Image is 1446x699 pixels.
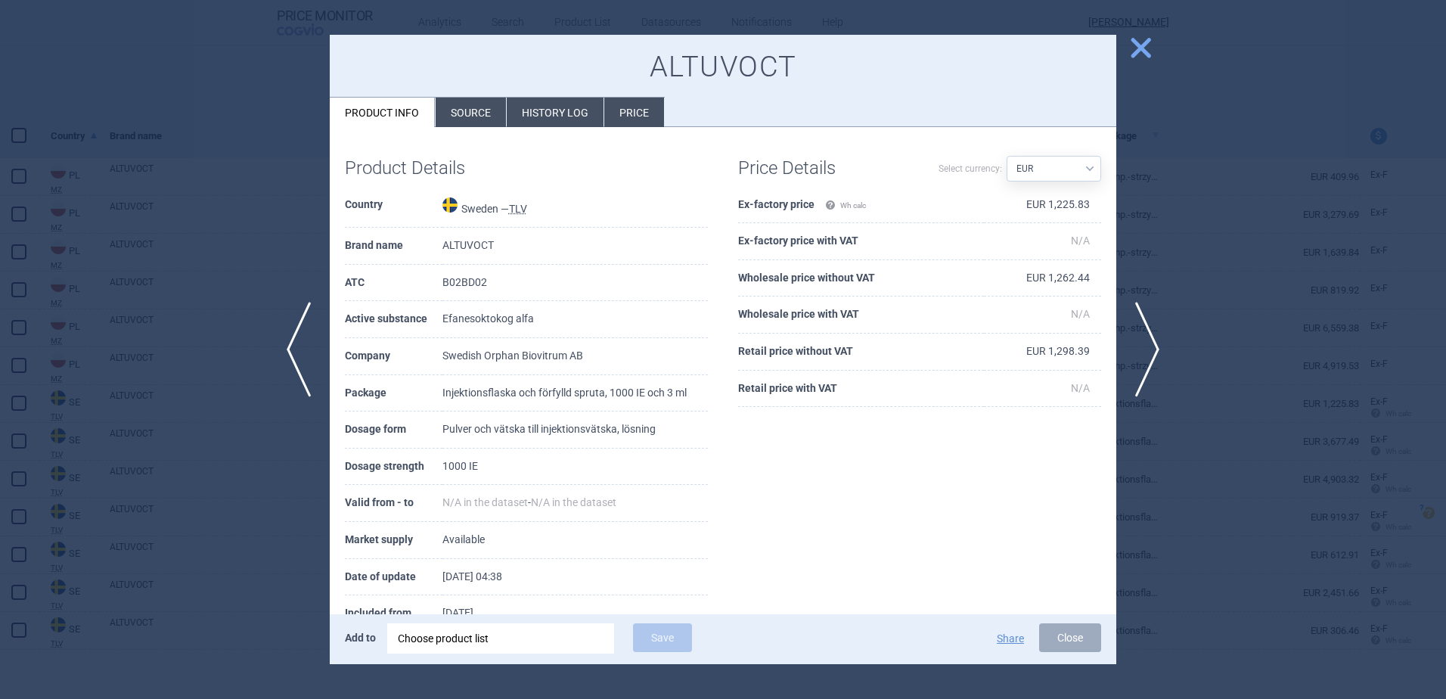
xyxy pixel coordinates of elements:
[1071,235,1090,247] span: N/A
[984,260,1101,297] td: EUR 1,262.44
[345,157,526,179] h1: Product Details
[825,201,866,210] span: Wh calc
[442,338,708,375] td: Swedish Orphan Biovitrum AB
[442,449,708,486] td: 1000 IE
[738,223,984,260] th: Ex-factory price with VAT
[442,412,708,449] td: Pulver och vätska till injektionsvätska, lösning
[345,559,442,596] th: Date of update
[345,265,442,302] th: ATC
[984,334,1101,371] td: EUR 1,298.39
[442,265,708,302] td: B02BD02
[345,595,442,632] th: Included from
[387,623,614,654] div: Choose product list
[345,623,376,652] p: Add to
[604,98,664,127] li: Price
[1039,623,1101,652] button: Close
[345,449,442,486] th: Dosage strength
[633,623,692,652] button: Save
[442,595,708,632] td: [DATE]
[345,522,442,559] th: Market supply
[738,297,984,334] th: Wholesale price with VAT
[442,187,708,228] td: Sweden —
[738,157,920,179] h1: Price Details
[1071,308,1090,320] span: N/A
[345,228,442,265] th: Brand name
[442,301,708,338] td: Efanesoktokog alfa
[442,522,708,559] td: Available
[398,623,604,654] div: Choose product list
[531,496,616,508] span: N/A in the dataset
[507,98,604,127] li: History log
[442,375,708,412] td: Injektionsflaska och förfylld spruta, 1000 IE och 3 ml
[939,156,1002,182] label: Select currency:
[442,228,708,265] td: ALTUVOCT
[984,187,1101,224] td: EUR 1,225.83
[345,375,442,412] th: Package
[509,203,527,215] abbr: TLV — Online database developed by the Dental and Pharmaceuticals Benefits Agency, Sweden.
[436,98,506,127] li: Source
[1071,382,1090,394] span: N/A
[738,334,984,371] th: Retail price without VAT
[345,485,442,522] th: Valid from - to
[997,633,1024,644] button: Share
[442,496,528,508] span: N/A in the dataset
[738,260,984,297] th: Wholesale price without VAT
[345,187,442,228] th: Country
[442,197,458,213] img: Sweden
[345,301,442,338] th: Active substance
[738,371,984,408] th: Retail price with VAT
[442,485,708,522] td: -
[345,338,442,375] th: Company
[345,50,1101,85] h1: ALTUVOCT
[330,98,435,127] li: Product info
[345,412,442,449] th: Dosage form
[442,559,708,596] td: [DATE] 04:38
[738,187,984,224] th: Ex-factory price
